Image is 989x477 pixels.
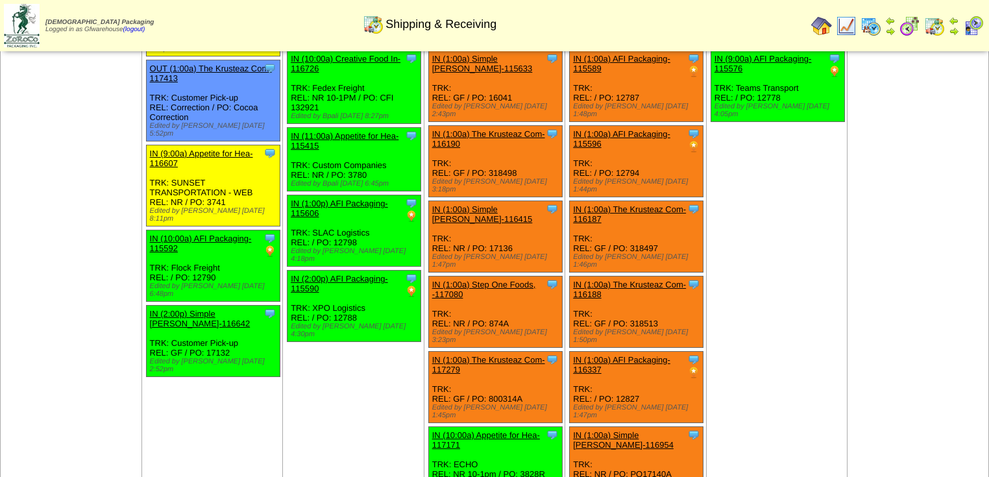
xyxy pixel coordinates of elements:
[146,306,280,377] div: TRK: Customer Pick-up REL: GF / PO: 17132
[432,178,562,193] div: Edited by [PERSON_NAME] [DATE] 3:18pm
[432,430,540,450] a: IN (10:00a) Appetite for Hea-117171
[45,19,154,33] span: Logged in as Gfwarehouse
[836,16,857,36] img: line_graph.gif
[428,126,562,197] div: TRK: REL: GF / PO: 318498
[150,64,272,83] a: OUT (1:00a) The Krusteaz Com-117413
[828,65,841,78] img: PO
[432,204,533,224] a: IN (1:00a) Simple [PERSON_NAME]-116415
[123,26,145,33] a: (logout)
[45,19,154,26] span: [DEMOGRAPHIC_DATA] Packaging
[263,245,276,258] img: PO
[432,355,545,374] a: IN (1:00a) The Krusteaz Com-117279
[428,51,562,122] div: TRK: REL: GF / PO: 16041
[899,16,920,36] img: calendarblend.gif
[573,204,686,224] a: IN (1:00a) The Krusteaz Com-116187
[405,52,418,65] img: Tooltip
[287,51,421,124] div: TRK: Fedex Freight REL: NR 10-1PM / PO: CFI 132921
[570,126,703,197] div: TRK: REL: / PO: 12794
[385,18,496,31] span: Shipping & Receiving
[263,62,276,75] img: Tooltip
[432,103,562,118] div: Edited by [PERSON_NAME] [DATE] 2:43pm
[405,129,418,142] img: Tooltip
[287,128,421,191] div: TRK: Custom Companies REL: NR / PO: 3780
[573,280,686,299] a: IN (1:00a) The Krusteaz Com-116188
[861,16,881,36] img: calendarprod.gif
[291,112,421,120] div: Edited by Bpali [DATE] 8:27pm
[291,131,398,151] a: IN (11:00a) Appetite for Hea-115415
[405,197,418,210] img: Tooltip
[573,54,670,73] a: IN (1:00a) AFI Packaging-115589
[287,195,421,267] div: TRK: SLAC Logistics REL: / PO: 12798
[573,178,703,193] div: Edited by [PERSON_NAME] [DATE] 1:44pm
[714,103,844,118] div: Edited by [PERSON_NAME] [DATE] 4:05pm
[405,210,418,223] img: PO
[432,280,536,299] a: IN (1:00a) Step One Foods, -117080
[150,207,280,223] div: Edited by [PERSON_NAME] [DATE] 8:11pm
[687,202,700,215] img: Tooltip
[405,285,418,298] img: PO
[146,60,280,141] div: TRK: Customer Pick-up REL: Correction / PO: Cocoa Correction
[546,127,559,140] img: Tooltip
[924,16,945,36] img: calendarinout.gif
[291,180,421,188] div: Edited by Bpali [DATE] 6:45pm
[150,122,280,138] div: Edited by [PERSON_NAME] [DATE] 5:52pm
[146,145,280,226] div: TRK: SUNSET TRANSPORTATION - WEB REL: NR / PO: 3741
[714,54,812,73] a: IN (9:00a) AFI Packaging-115576
[828,52,841,65] img: Tooltip
[150,358,280,373] div: Edited by [PERSON_NAME] [DATE] 2:52pm
[146,230,280,302] div: TRK: Flock Freight REL: / PO: 12790
[432,253,562,269] div: Edited by [PERSON_NAME] [DATE] 1:47pm
[432,404,562,419] div: Edited by [PERSON_NAME] [DATE] 1:45pm
[687,140,700,153] img: PO
[287,271,421,342] div: TRK: XPO Logistics REL: / PO: 12788
[687,52,700,65] img: Tooltip
[885,16,896,26] img: arrowleft.gif
[949,26,959,36] img: arrowright.gif
[291,323,421,338] div: Edited by [PERSON_NAME] [DATE] 4:30pm
[432,54,533,73] a: IN (1:00a) Simple [PERSON_NAME]-115633
[428,201,562,273] div: TRK: REL: NR / PO: 17136
[291,199,388,218] a: IN (1:00p) AFI Packaging-115606
[687,366,700,379] img: PO
[546,52,559,65] img: Tooltip
[885,26,896,36] img: arrowright.gif
[150,149,253,168] a: IN (9:00a) Appetite for Hea-116607
[573,404,703,419] div: Edited by [PERSON_NAME] [DATE] 1:47pm
[150,282,280,298] div: Edited by [PERSON_NAME] [DATE] 6:48pm
[687,353,700,366] img: Tooltip
[570,276,703,348] div: TRK: REL: GF / PO: 318513
[546,202,559,215] img: Tooltip
[963,16,984,36] img: calendarcustomer.gif
[363,14,384,34] img: calendarinout.gif
[150,309,250,328] a: IN (2:00p) Simple [PERSON_NAME]-116642
[687,127,700,140] img: Tooltip
[546,353,559,366] img: Tooltip
[573,328,703,344] div: Edited by [PERSON_NAME] [DATE] 1:50pm
[405,272,418,285] img: Tooltip
[546,278,559,291] img: Tooltip
[150,234,252,253] a: IN (10:00a) AFI Packaging-115592
[573,129,670,149] a: IN (1:00a) AFI Packaging-115596
[291,274,388,293] a: IN (2:00p) AFI Packaging-115590
[570,201,703,273] div: TRK: REL: GF / PO: 318497
[811,16,832,36] img: home.gif
[570,352,703,423] div: TRK: REL: / PO: 12827
[573,253,703,269] div: Edited by [PERSON_NAME] [DATE] 1:46pm
[573,103,703,118] div: Edited by [PERSON_NAME] [DATE] 1:48pm
[263,147,276,160] img: Tooltip
[4,4,40,47] img: zoroco-logo-small.webp
[432,129,545,149] a: IN (1:00a) The Krusteaz Com-116190
[711,51,844,122] div: TRK: Teams Transport REL: / PO: 12778
[573,355,670,374] a: IN (1:00a) AFI Packaging-116337
[949,16,959,26] img: arrowleft.gif
[291,54,400,73] a: IN (10:00a) Creative Food In-116726
[687,278,700,291] img: Tooltip
[263,307,276,320] img: Tooltip
[291,247,421,263] div: Edited by [PERSON_NAME] [DATE] 4:18pm
[546,428,559,441] img: Tooltip
[687,428,700,441] img: Tooltip
[428,276,562,348] div: TRK: REL: NR / PO: 874A
[263,232,276,245] img: Tooltip
[428,352,562,423] div: TRK: REL: GF / PO: 800314A
[687,65,700,78] img: PO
